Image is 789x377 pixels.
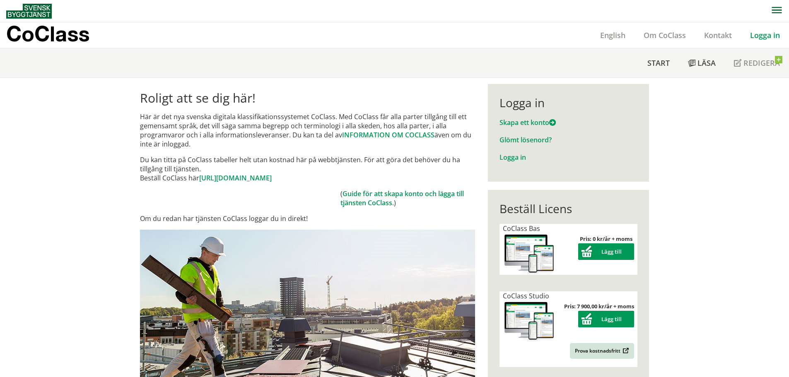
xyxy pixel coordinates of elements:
[6,22,107,48] a: CoClass
[570,343,634,359] a: Prova kostnadsfritt
[140,155,475,182] p: Du kan titta på CoClass tabeller helt utan kostnad här på webbtjänsten. För att göra det behöver ...
[635,30,695,40] a: Om CoClass
[340,189,475,207] td: ( .)
[638,48,679,77] a: Start
[499,96,637,110] div: Logga in
[499,202,637,216] div: Beställ Licens
[679,48,725,77] a: Läsa
[342,130,434,139] a: INFORMATION OM COCLASS
[140,214,475,223] p: Om du redan har tjänsten CoClass loggar du in direkt!
[140,112,475,149] p: Här är det nya svenska digitala klassifikationssystemet CoClass. Med CoClass får alla parter till...
[578,248,634,255] a: Lägg till
[499,135,552,144] a: Glömt lösenord?
[503,233,556,275] img: coclass-license.jpg
[503,300,556,342] img: coclass-license.jpg
[580,235,632,243] strong: Pris: 0 kr/år + moms
[695,30,741,40] a: Kontakt
[591,30,635,40] a: English
[6,4,52,19] img: Svensk Byggtjänst
[503,224,540,233] span: CoClass Bas
[499,153,526,162] a: Logga in
[499,118,556,127] a: Skapa ett konto
[6,29,89,38] p: CoClass
[564,303,634,310] strong: Pris: 7 900,00 kr/år + moms
[697,58,716,68] span: Läsa
[140,91,475,106] h1: Roligt att se dig här!
[340,189,464,207] a: Guide för att skapa konto och lägga till tjänsten CoClass
[647,58,670,68] span: Start
[741,30,789,40] a: Logga in
[503,291,549,300] span: CoClass Studio
[578,311,634,327] button: Lägg till
[578,243,634,260] button: Lägg till
[199,173,272,182] a: [URL][DOMAIN_NAME]
[621,348,629,354] img: Outbound.png
[578,315,634,323] a: Lägg till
